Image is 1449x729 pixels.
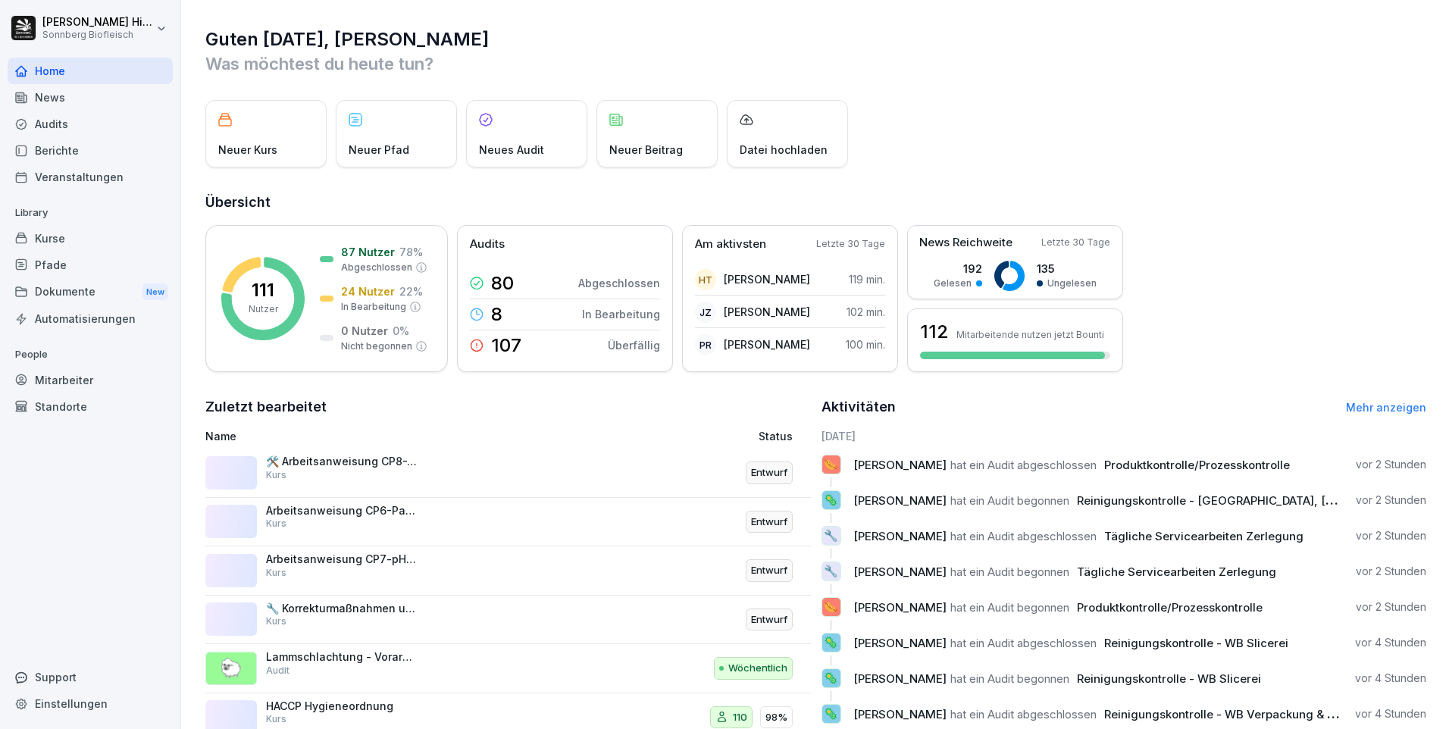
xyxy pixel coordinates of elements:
p: People [8,343,173,367]
a: Kurse [8,225,173,252]
p: 🔧 [824,561,838,582]
a: 🛠️ Arbeitsanweisung CP8-VakuumierenKursEntwurf [205,449,811,498]
p: News Reichweite [919,234,1012,252]
a: Automatisierungen [8,305,173,332]
p: 8 [491,305,502,324]
p: In Bearbeitung [582,306,660,322]
a: News [8,84,173,111]
h2: Übersicht [205,192,1426,213]
p: [PERSON_NAME] [724,336,810,352]
p: 🔧 Korrekturmaßnahmen und Qualitätsmanagement [266,602,418,615]
p: 🌭 [824,454,838,475]
span: hat ein Audit begonnen [950,671,1069,686]
span: [PERSON_NAME] [853,458,947,472]
p: Entwurf [751,612,787,627]
p: vor 4 Stunden [1355,706,1426,721]
p: vor 4 Stunden [1355,671,1426,686]
div: HT [695,269,716,290]
p: Kurs [266,615,286,628]
span: hat ein Audit abgeschlossen [950,707,1097,721]
a: 🐑Lammschlachtung - VorarbeitenAuditWöchentlich [205,644,811,693]
a: 🔧 Korrekturmaßnahmen und QualitätsmanagementKursEntwurf [205,596,811,645]
a: Home [8,58,173,84]
p: Kurs [266,517,286,530]
p: Nicht begonnen [341,339,412,353]
p: 80 [491,274,514,293]
p: Kurs [266,712,286,726]
span: [PERSON_NAME] [853,636,947,650]
div: Veranstaltungen [8,164,173,190]
a: Standorte [8,393,173,420]
p: Am aktivsten [695,236,766,253]
h1: Guten [DATE], [PERSON_NAME] [205,27,1426,52]
a: Arbeitsanweisung CP7-pH-Wert MessungKursEntwurf [205,546,811,596]
div: New [142,283,168,301]
p: Arbeitsanweisung CP7-pH-Wert Messung [266,552,418,566]
span: Reinigungskontrolle - [GEOGRAPHIC_DATA], [GEOGRAPHIC_DATA] [1077,493,1438,508]
span: Produktkontrolle/Prozesskontrolle [1104,458,1290,472]
p: 135 [1037,261,1097,277]
a: Pfade [8,252,173,278]
h6: [DATE] [822,428,1427,444]
p: 🔧 [824,525,838,546]
p: vor 2 Stunden [1356,564,1426,579]
div: Audits [8,111,173,137]
p: Wöchentlich [728,661,787,676]
p: HACCP Hygieneordnung [266,699,418,713]
p: 107 [491,336,521,355]
p: vor 2 Stunden [1356,599,1426,615]
p: 100 min. [846,336,885,352]
p: Sonnberg Biofleisch [42,30,153,40]
p: 102 min. [847,304,885,320]
p: Audits [470,236,505,253]
p: 0 Nutzer [341,323,388,339]
p: Abgeschlossen [578,275,660,291]
h3: 112 [920,319,949,345]
div: PR [695,334,716,355]
p: Neuer Beitrag [609,142,683,158]
p: Entwurf [751,515,787,530]
p: Audit [266,664,289,677]
p: Kurs [266,468,286,482]
p: Neuer Kurs [218,142,277,158]
span: hat ein Audit abgeschlossen [950,458,1097,472]
p: Status [759,428,793,444]
p: 0 % [393,323,409,339]
p: 🦠 [824,703,838,724]
span: Reinigungskontrolle - WB Slicerei [1077,671,1261,686]
p: Neuer Pfad [349,142,409,158]
p: 110 [733,710,747,725]
span: [PERSON_NAME] [853,493,947,508]
span: hat ein Audit abgeschlossen [950,636,1097,650]
p: vor 2 Stunden [1356,457,1426,472]
span: [PERSON_NAME] [853,707,947,721]
p: 98% [765,710,787,725]
a: Einstellungen [8,690,173,717]
div: Dokumente [8,278,173,306]
p: [PERSON_NAME] [724,271,810,287]
a: Mehr anzeigen [1346,401,1426,414]
p: 24 Nutzer [341,283,395,299]
p: 78 % [399,244,423,260]
span: hat ein Audit begonnen [950,600,1069,615]
span: hat ein Audit abgeschlossen [950,529,1097,543]
span: Tägliche Servicearbeiten Zerlegung [1104,529,1303,543]
a: DokumenteNew [8,278,173,306]
a: Mitarbeiter [8,367,173,393]
p: Letzte 30 Tage [1041,236,1110,249]
p: Letzte 30 Tage [816,237,885,251]
p: 87 Nutzer [341,244,395,260]
span: Produktkontrolle/Prozesskontrolle [1077,600,1263,615]
p: 🦠 [824,490,838,511]
p: Kurs [266,566,286,580]
p: Gelesen [934,277,972,290]
a: Berichte [8,137,173,164]
p: 🌭 [824,596,838,618]
span: [PERSON_NAME] [853,671,947,686]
